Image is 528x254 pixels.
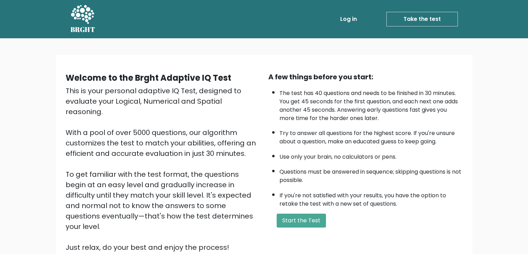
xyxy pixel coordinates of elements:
li: If you're not satisfied with your results, you have the option to retake the test with a new set ... [279,188,463,208]
div: A few things before you start: [268,72,463,82]
li: Use only your brain, no calculators or pens. [279,149,463,161]
a: Take the test [386,12,458,26]
li: Try to answer all questions for the highest score. If you're unsure about a question, make an edu... [279,126,463,146]
li: The test has 40 questions and needs to be finished in 30 minutes. You get 45 seconds for the firs... [279,86,463,122]
a: BRGHT [70,3,95,35]
h5: BRGHT [70,25,95,34]
li: Questions must be answered in sequence; skipping questions is not possible. [279,164,463,184]
button: Start the Test [277,214,326,228]
a: Log in [337,12,360,26]
b: Welcome to the Brght Adaptive IQ Test [66,72,231,84]
div: This is your personal adaptive IQ Test, designed to evaluate your Logical, Numerical and Spatial ... [66,86,260,253]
